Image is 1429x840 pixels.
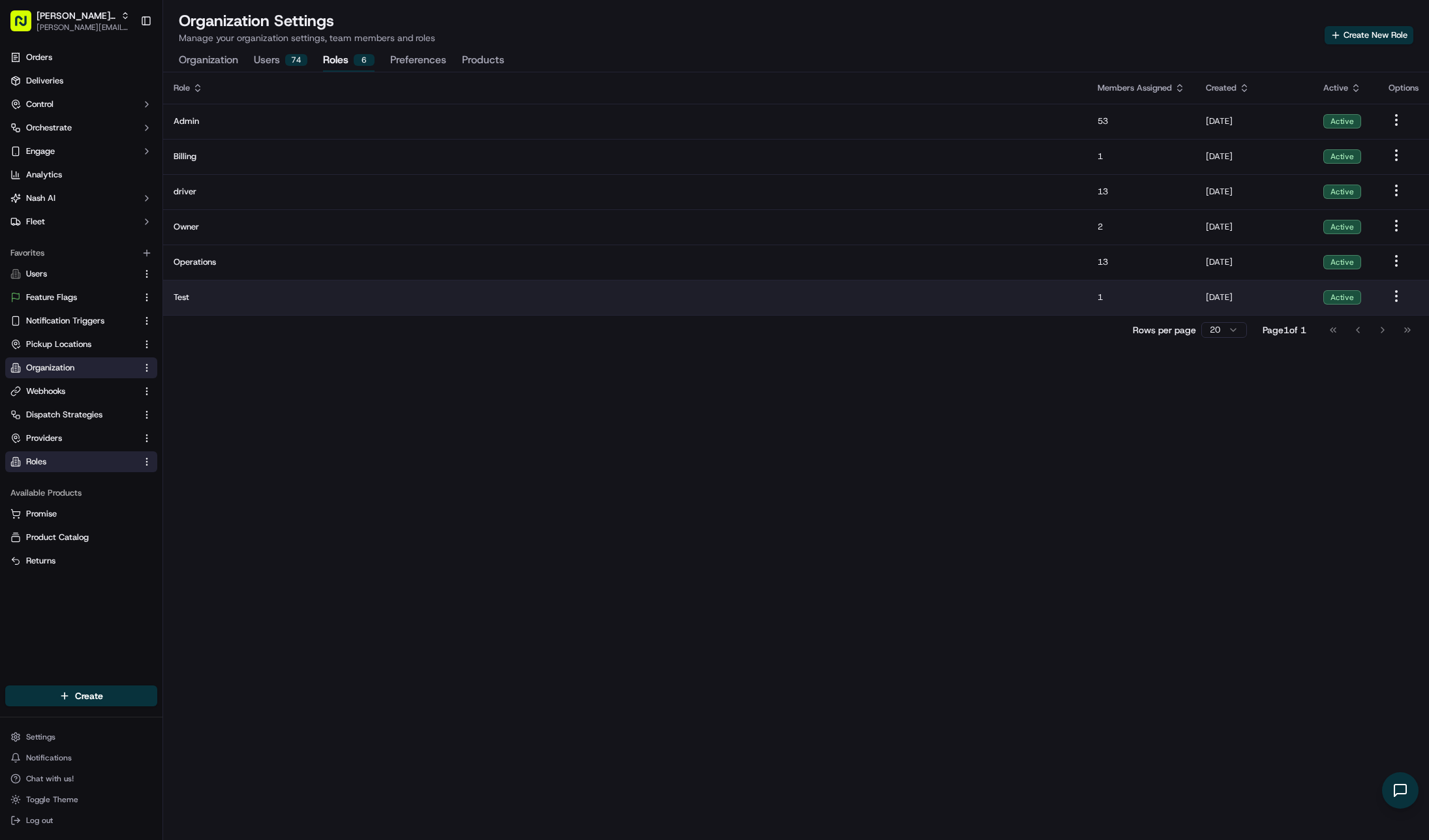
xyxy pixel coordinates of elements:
span: [DATE] [1206,186,1233,197]
span: Webhooks [26,385,65,397]
button: Providers [5,428,157,449]
div: Active [1323,290,1361,305]
div: Favorites [5,243,157,263]
a: Returns [10,555,152,567]
button: Toggle Theme [5,790,157,809]
div: 6 [354,54,375,66]
button: Products [462,50,504,72]
a: Orders [5,47,157,68]
button: Fleet [5,211,157,232]
button: Create [5,685,157,706]
div: Active [1323,185,1361,199]
span: Create [75,689,103,702]
p: Welcome 👋 [13,52,238,73]
span: Pylon [130,221,158,231]
a: Webhooks [10,385,136,397]
span: Providers [26,432,62,444]
div: Active [1323,114,1361,128]
span: Orders [26,52,52,63]
span: [DATE] [1206,221,1233,232]
span: 2 [1098,221,1103,232]
button: Organization [179,50,238,72]
span: Dispatch Strategies [26,409,102,421]
button: Engage [5,141,157,162]
span: [DATE] [1206,151,1233,162]
div: Page 1 of 1 [1263,323,1306,337]
span: Chat with us! [26,773,74,784]
button: Pickup Locations [5,334,157,355]
span: Analytics [26,169,62,181]
span: Deliveries [26,75,63,87]
span: Control [26,98,54,110]
span: 13 [1098,186,1108,197]
span: API Documentation [123,189,209,202]
button: Nash AI [5,188,157,209]
button: Users [5,263,157,284]
button: Open chat [1382,772,1419,809]
button: Chat with us! [5,770,157,788]
a: Dispatch Strategies [10,409,136,421]
img: Nash [13,13,39,39]
span: Notification Triggers [26,315,104,327]
button: Log out [5,811,157,830]
a: Promise [10,508,152,520]
span: Knowledge Base [26,189,100,202]
a: Pickup Locations [10,338,136,350]
span: Promise [26,508,57,520]
a: Product Catalog [10,532,152,543]
img: 1736555255976-a54dd68f-1ca7-489b-9aae-adbdc363a1c4 [13,125,37,148]
div: 💻 [110,190,121,201]
span: Fleet [26,216,45,228]
span: [DATE] [1206,292,1233,303]
a: Providers [10,432,136,444]
p: Rows per page [1133,323,1196,337]
span: Organization [26,362,74,374]
span: Admin [174,115,1077,127]
button: Settings [5,728,157,746]
button: Users [254,50,307,72]
span: Returns [26,555,55,567]
span: 1 [1098,151,1103,162]
a: Roles [10,456,136,468]
span: Nash AI [26,192,55,204]
div: 74 [285,54,307,66]
div: Active [1323,220,1361,234]
a: Feature Flags [10,292,136,303]
a: Organization [10,362,136,374]
span: Settings [26,732,55,742]
span: [DATE] [1206,256,1233,267]
span: Feature Flags [26,292,77,303]
button: Preferences [390,50,446,72]
button: [PERSON_NAME][EMAIL_ADDRESS][DOMAIN_NAME] [37,22,130,33]
button: [PERSON_NAME] Org [37,9,115,22]
button: Promise [5,503,157,524]
button: Returns [5,550,157,571]
span: 53 [1098,115,1108,127]
div: 📗 [13,190,23,201]
button: Dispatch Strategies [5,404,157,425]
div: Created [1206,82,1302,94]
div: Active [1323,255,1361,269]
button: Control [5,94,157,115]
button: Notifications [5,749,157,767]
div: Role [174,82,1077,94]
a: 💻API Documentation [105,184,215,207]
button: Roles [5,451,157,472]
button: Orchestrate [5,117,157,138]
span: Toggle Theme [26,794,78,805]
span: driver [174,186,1077,198]
a: Deliveries [5,70,157,91]
span: Orchestrate [26,122,72,134]
div: Members Assigned [1098,82,1185,94]
a: Notification Triggers [10,315,136,327]
h1: Organization Settings [179,10,435,31]
button: Product Catalog [5,527,157,548]
span: Billing [174,151,1077,162]
div: We're available if you need us! [44,138,165,148]
button: Start new chat [222,128,238,144]
span: Users [26,268,47,280]
a: Analytics [5,164,157,185]
span: 13 [1098,256,1108,267]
